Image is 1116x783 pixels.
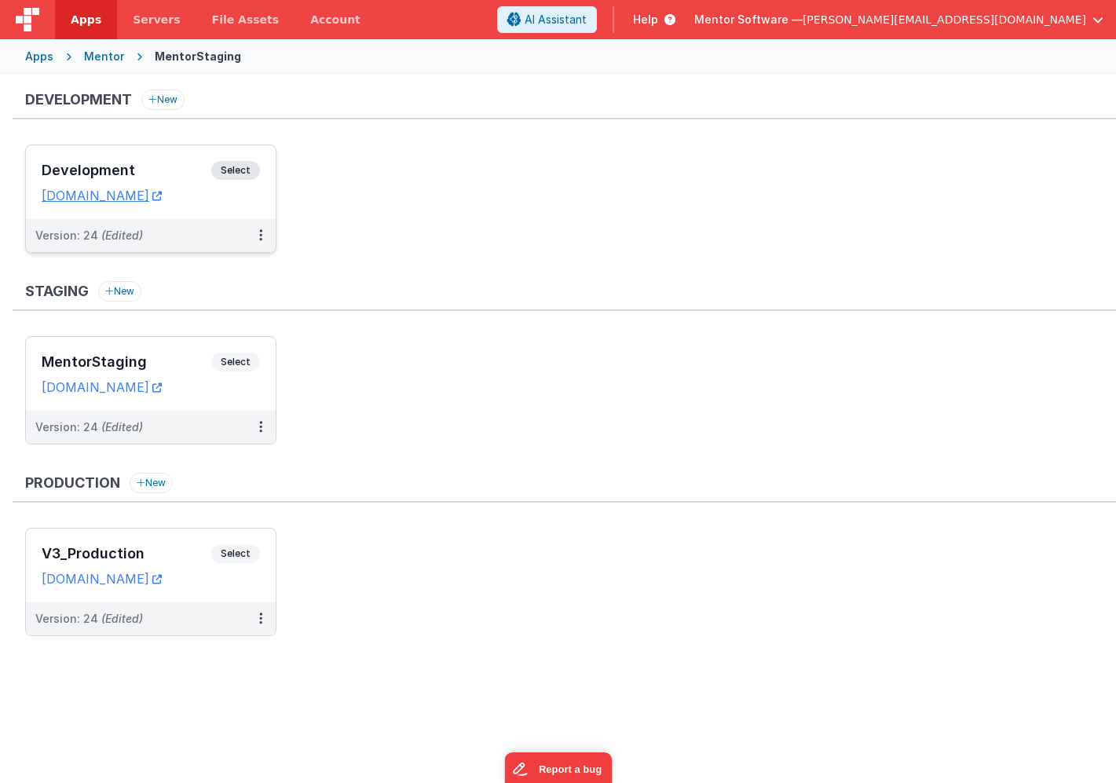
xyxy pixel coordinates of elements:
span: Select [211,161,260,180]
span: AI Assistant [525,12,587,27]
span: (Edited) [101,420,143,434]
button: New [141,90,185,110]
span: Apps [71,12,101,27]
div: Version: 24 [35,611,143,627]
div: Version: 24 [35,228,143,243]
span: (Edited) [101,612,143,625]
a: [DOMAIN_NAME] [42,571,162,587]
h3: Production [25,475,120,491]
button: Mentor Software — [PERSON_NAME][EMAIL_ADDRESS][DOMAIN_NAME] [694,12,1103,27]
a: [DOMAIN_NAME] [42,188,162,203]
h3: Development [42,163,211,178]
h3: MentorStaging [42,354,211,370]
span: Select [211,544,260,563]
div: Apps [25,49,53,64]
button: New [98,281,141,302]
span: File Assets [212,12,280,27]
h3: Development [25,92,132,108]
span: [PERSON_NAME][EMAIL_ADDRESS][DOMAIN_NAME] [803,12,1086,27]
span: Mentor Software — [694,12,803,27]
span: Servers [133,12,180,27]
span: Select [211,353,260,371]
button: AI Assistant [497,6,597,33]
span: (Edited) [101,229,143,242]
h3: V3_Production [42,546,211,562]
div: MentorStaging [155,49,241,64]
h3: Staging [25,284,89,299]
div: Mentor [84,49,124,64]
a: [DOMAIN_NAME] [42,379,162,395]
span: Help [633,12,658,27]
button: New [130,473,173,493]
div: Version: 24 [35,419,143,435]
